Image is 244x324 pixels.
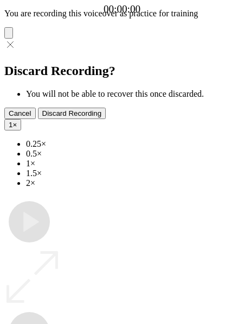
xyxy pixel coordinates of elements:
li: 0.5× [26,149,240,159]
a: 00:00:00 [104,3,140,15]
li: You will not be able to recover this once discarded. [26,89,240,99]
li: 0.25× [26,139,240,149]
li: 1× [26,159,240,169]
span: 1 [9,121,12,129]
h2: Discard Recording? [4,64,240,78]
p: You are recording this voiceover as practice for training [4,9,240,18]
button: Discard Recording [38,108,106,119]
li: 2× [26,178,240,188]
button: Cancel [4,108,36,119]
li: 1.5× [26,169,240,178]
button: 1× [4,119,21,130]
